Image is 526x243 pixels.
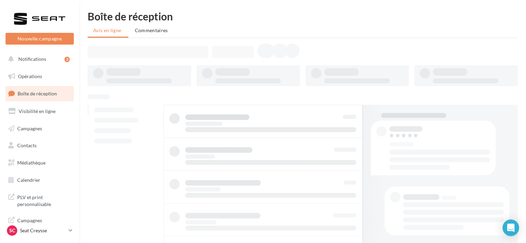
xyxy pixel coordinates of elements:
a: Visibilité en ligne [4,104,75,119]
button: Nouvelle campagne [6,33,74,45]
span: SC [9,227,15,234]
button: Notifications 3 [4,52,72,66]
span: Boîte de réception [18,91,57,96]
div: 3 [64,57,70,62]
span: Campagnes DataOnDemand [17,216,71,231]
a: Contacts [4,138,75,153]
a: Campagnes [4,121,75,136]
a: Calendrier [4,173,75,187]
span: Notifications [18,56,46,62]
a: Médiathèque [4,156,75,170]
span: Opérations [18,73,42,79]
span: Visibilité en ligne [19,108,56,114]
a: Boîte de réception [4,86,75,101]
a: SC Seat Creysse [6,224,74,237]
div: Boîte de réception [88,11,518,21]
a: Campagnes DataOnDemand [4,213,75,233]
span: Campagnes [17,125,42,131]
span: Médiathèque [17,160,46,166]
span: Commentaires [135,27,168,33]
a: PLV et print personnalisable [4,190,75,210]
span: PLV et print personnalisable [17,193,71,207]
span: Contacts [17,142,37,148]
p: Seat Creysse [20,227,66,234]
div: Open Intercom Messenger [503,219,519,236]
a: Opérations [4,69,75,84]
span: Calendrier [17,177,40,183]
